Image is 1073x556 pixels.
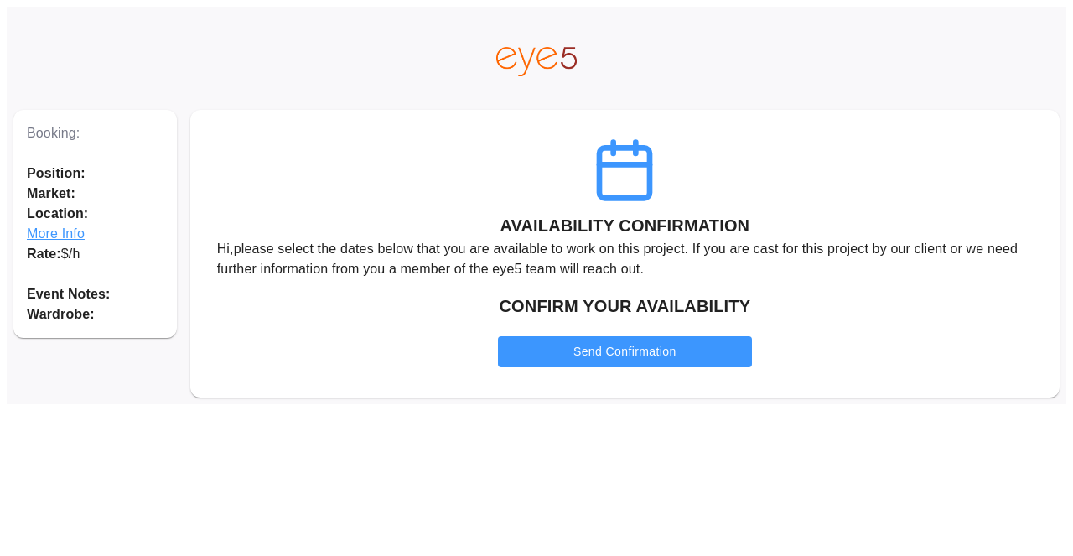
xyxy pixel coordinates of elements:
[27,186,75,200] span: Market:
[498,336,752,367] button: Send Confirmation
[496,47,577,76] img: eye5
[204,293,1046,320] h6: CONFIRM YOUR AVAILABILITY
[27,166,86,180] span: Position:
[27,247,61,261] span: Rate:
[27,204,163,224] span: Location:
[500,212,749,239] h6: AVAILABILITY CONFIRMATION
[217,239,1033,279] p: Hi, please select the dates below that you are available to work on this project. If you are cast...
[27,304,163,325] p: Wardrobe:
[27,123,163,143] p: Booking:
[27,224,163,244] span: More Info
[27,284,163,304] p: Event Notes:
[27,244,163,264] p: $ /h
